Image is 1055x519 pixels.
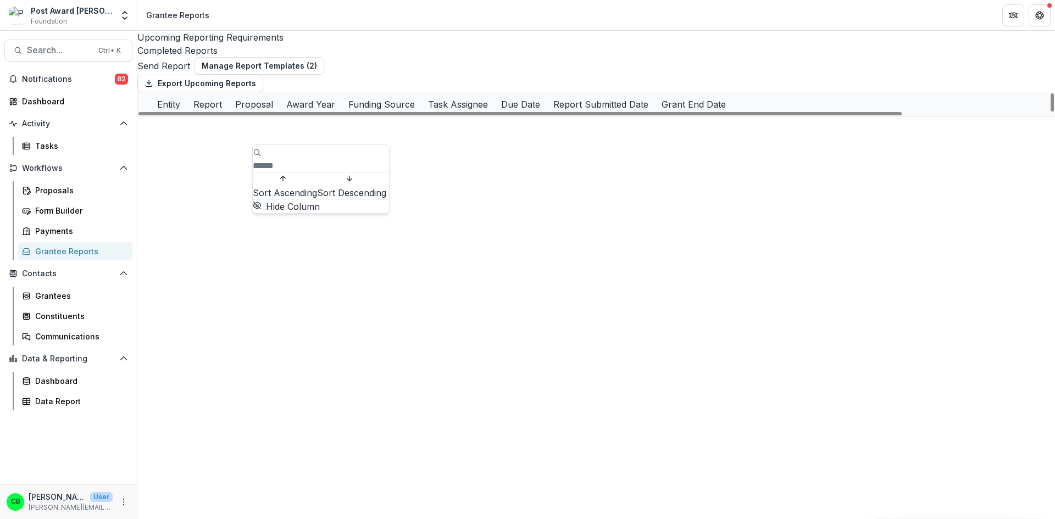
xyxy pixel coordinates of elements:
[117,4,132,26] button: Open entity switcher
[547,92,655,116] div: Report Submitted Date
[253,173,317,199] button: Sort Ascending
[187,92,229,116] div: Report
[18,137,132,155] a: Tasks
[18,392,132,410] a: Data Report
[655,98,732,111] div: Grant End Date
[35,375,124,387] div: Dashboard
[18,222,132,240] a: Payments
[35,310,124,322] div: Constituents
[18,307,132,325] a: Constituents
[547,98,655,111] div: Report Submitted Date
[280,98,342,111] div: Award Year
[22,269,115,278] span: Contacts
[22,75,115,84] span: Notifications
[117,495,130,509] button: More
[151,92,187,116] div: Entity
[280,92,342,116] div: Award Year
[655,92,732,116] div: Grant End Date
[18,242,132,260] a: Grantee Reports
[115,74,128,85] span: 82
[229,92,280,116] div: Proposal
[137,31,1055,44] a: Upcoming Reporting Requirements
[4,265,132,282] button: Open Contacts
[317,187,386,198] span: Sort Descending
[421,98,495,111] div: Task Assignee
[142,7,214,23] nav: breadcrumb
[4,92,132,110] a: Dashboard
[18,287,132,305] a: Grantees
[229,98,280,111] div: Proposal
[29,491,86,503] p: [PERSON_NAME]
[1002,4,1024,26] button: Partners
[137,59,190,72] button: Send Report
[342,92,421,116] div: Funding Source
[151,98,187,111] div: Entity
[495,98,547,111] div: Due Date
[35,331,124,342] div: Communications
[11,498,20,505] div: Christina Bruno
[35,205,124,216] div: Form Builder
[253,200,320,213] button: Hide Column
[4,350,132,367] button: Open Data & Reporting
[31,16,67,26] span: Foundation
[22,96,124,107] div: Dashboard
[4,159,132,177] button: Open Workflows
[4,70,132,88] button: Notifications82
[4,115,132,132] button: Open Activity
[35,245,124,257] div: Grantee Reports
[253,187,317,198] span: Sort Ascending
[421,92,495,116] div: Task Assignee
[22,354,115,364] span: Data & Reporting
[317,173,386,199] button: Sort Descending
[342,98,421,111] div: Funding Source
[137,75,263,92] button: Export Upcoming Reports
[495,92,547,116] div: Due Date
[9,7,26,24] img: Post Award Jane Coffin Childs Memorial Fund
[18,181,132,199] a: Proposals
[31,5,113,16] div: Post Award [PERSON_NAME] Childs Memorial Fund
[35,395,124,407] div: Data Report
[90,492,113,502] p: User
[35,185,124,196] div: Proposals
[35,140,124,152] div: Tasks
[18,327,132,345] a: Communications
[137,44,1055,57] a: Completed Reports
[35,290,124,302] div: Grantees
[18,372,132,390] a: Dashboard
[187,98,229,111] div: Report
[29,503,113,512] p: [PERSON_NAME][EMAIL_ADDRESS][PERSON_NAME][DOMAIN_NAME]
[146,9,209,21] div: Grantee Reports
[35,225,124,237] div: Payments
[96,44,123,57] div: Ctrl + K
[195,57,324,75] button: Manage Report Templates (2)
[27,45,92,55] span: Search...
[4,40,132,62] button: Search...
[22,164,115,173] span: Workflows
[22,119,115,129] span: Activity
[1029,4,1051,26] button: Get Help
[18,202,132,220] a: Form Builder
